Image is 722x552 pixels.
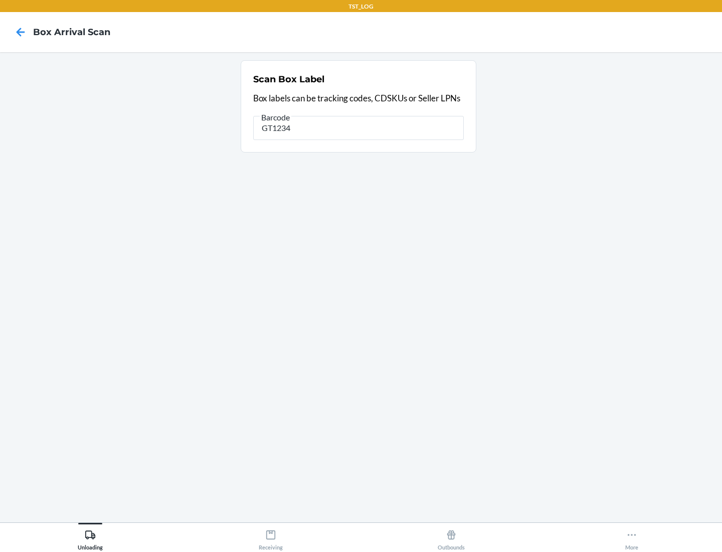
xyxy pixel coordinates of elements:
[438,525,465,550] div: Outbounds
[78,525,103,550] div: Unloading
[541,523,722,550] button: More
[180,523,361,550] button: Receiving
[253,92,464,105] p: Box labels can be tracking codes, CDSKUs or Seller LPNs
[33,26,110,39] h4: Box Arrival Scan
[253,73,324,86] h2: Scan Box Label
[253,116,464,140] input: Barcode
[625,525,638,550] div: More
[259,525,283,550] div: Receiving
[361,523,541,550] button: Outbounds
[260,112,291,122] span: Barcode
[348,2,374,11] p: TST_LOG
